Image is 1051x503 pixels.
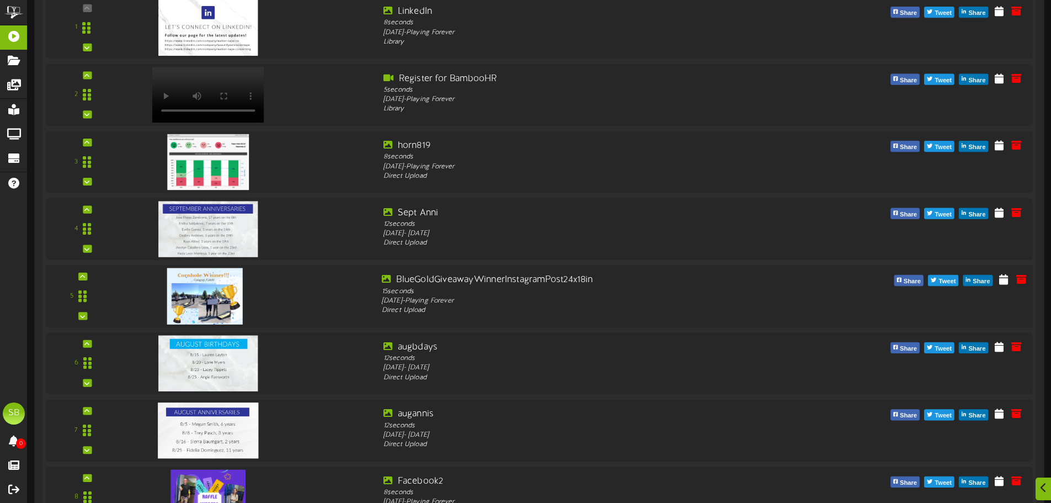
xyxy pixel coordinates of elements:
[890,476,920,488] button: Share
[959,409,988,420] button: Share
[966,75,988,87] span: Share
[898,343,919,355] span: Share
[74,358,78,368] div: 6
[383,363,778,373] div: [DATE] - [DATE]
[924,7,954,18] button: Tweet
[383,488,778,497] div: 8 seconds
[928,275,958,286] button: Tweet
[959,73,988,84] button: Share
[966,7,988,19] span: Share
[924,208,954,219] button: Tweet
[383,6,778,18] div: LinkedIn
[383,207,778,219] div: Sept Anni
[3,403,25,425] div: SB
[898,209,919,221] span: Share
[382,296,780,306] div: [DATE] - Playing Forever
[383,341,778,353] div: augbdays
[383,172,778,181] div: Direct Upload
[970,276,992,288] span: Share
[382,306,780,316] div: Direct Upload
[74,493,78,502] div: 8
[383,140,778,152] div: horn819
[966,343,988,355] span: Share
[158,403,259,458] img: 37228563-ad76-4f78-b582-53a66c7c957c.png
[383,72,778,85] div: Register for BambooHR
[894,275,924,286] button: Share
[383,239,778,248] div: Direct Upload
[383,152,778,162] div: 8 seconds
[924,141,954,152] button: Tweet
[932,209,954,221] span: Tweet
[383,85,778,94] div: 5 seconds
[383,440,778,449] div: Direct Upload
[898,477,919,489] span: Share
[383,475,778,488] div: Facebook2
[932,75,954,87] span: Tweet
[959,476,988,488] button: Share
[898,7,919,19] span: Share
[890,7,920,18] button: Share
[383,408,778,421] div: augannis
[890,342,920,353] button: Share
[383,421,778,430] div: 12 seconds
[383,95,778,104] div: [DATE] - Playing Forever
[963,275,993,286] button: Share
[158,201,258,257] img: 44993982-5dc3-4e0a-a5bd-26cabd081628.jpg
[936,276,958,288] span: Tweet
[932,410,954,422] span: Tweet
[924,476,954,488] button: Tweet
[932,343,954,355] span: Tweet
[382,287,780,296] div: 15 seconds
[959,7,988,18] button: Share
[966,410,988,422] span: Share
[966,209,988,221] span: Share
[959,141,988,152] button: Share
[158,335,258,391] img: 5b947a77-c85e-4ec3-9b14-a2097a97bd31.png
[383,219,778,229] div: 12 seconds
[898,141,919,153] span: Share
[383,431,778,440] div: [DATE] - [DATE]
[383,28,778,37] div: [DATE] - Playing Forever
[932,141,954,153] span: Tweet
[932,477,954,489] span: Tweet
[16,438,26,449] span: 0
[890,141,920,152] button: Share
[898,75,919,87] span: Share
[167,268,242,324] img: ea7d0661-7770-40ae-8f45-16e4828d4e42.png
[898,410,919,422] span: Share
[383,373,778,382] div: Direct Upload
[383,354,778,363] div: 12 seconds
[890,73,920,84] button: Share
[966,477,988,489] span: Share
[383,38,778,47] div: Library
[959,208,988,219] button: Share
[890,208,920,219] button: Share
[959,342,988,353] button: Share
[901,276,923,288] span: Share
[966,141,988,153] span: Share
[932,7,954,19] span: Tweet
[890,409,920,420] button: Share
[924,342,954,353] button: Tweet
[924,409,954,420] button: Tweet
[924,73,954,84] button: Tweet
[383,229,778,239] div: [DATE] - [DATE]
[382,273,780,286] div: BlueGoldGiveawayWinnerInstagramPost24x18in
[383,162,778,171] div: [DATE] - Playing Forever
[383,104,778,114] div: Library
[383,18,778,28] div: 8 seconds
[167,134,249,190] img: 505211bd-2a33-4b2a-ba27-46c87125d795.png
